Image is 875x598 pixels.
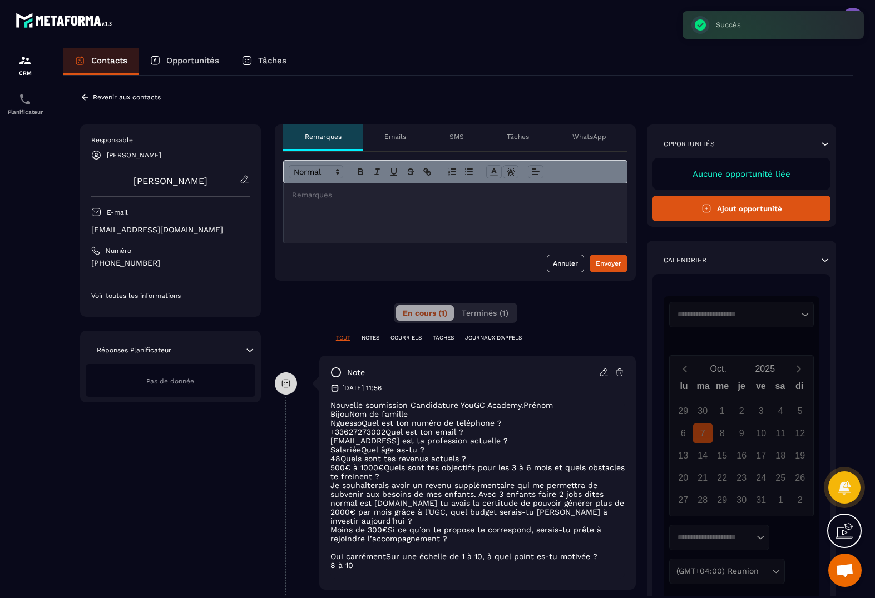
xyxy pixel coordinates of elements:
p: Oui carrémentSur une échelle de 1 à 10, à quel point es-tu motivée ? [330,552,625,561]
button: Envoyer [590,255,627,272]
p: Responsable [91,136,250,144]
a: formationformationCRM [3,46,47,84]
span: En cours (1) [403,308,447,317]
p: [DATE] 11:56 [342,383,382,392]
p: Contacts [91,56,127,66]
p: [PHONE_NUMBER] [91,258,250,268]
button: En cours (1) [396,305,454,321]
p: Revenir aux contacts [93,93,161,101]
p: Remarques [305,132,342,141]
div: Envoyer [596,258,621,269]
img: scheduler [18,93,32,106]
p: [EMAIL_ADDRESS][DOMAIN_NAME] [91,225,250,235]
p: [EMAIL_ADDRESS] est ta profession actuelle ? [330,436,625,445]
span: Terminés (1) [462,308,508,317]
p: 48Quels sont tes revenus actuels ? [330,454,625,463]
p: E-mail [107,208,128,217]
div: Ouvrir le chat [828,554,862,587]
p: COURRIELS [390,334,422,342]
a: Opportunités [139,48,230,75]
a: schedulerschedulerPlanificateur [3,84,47,123]
button: Annuler [547,255,584,272]
p: Calendrier [664,256,706,265]
p: TOUT [336,334,350,342]
span: Pas de donnée [146,377,194,385]
p: [PERSON_NAME] [107,151,161,159]
p: Réponses Planificateur [97,346,171,355]
p: Aucune opportunité liée [664,169,819,179]
a: Tâches [230,48,298,75]
p: Tâches [258,56,286,66]
p: SMS [449,132,464,141]
p: JOURNAUX D'APPELS [465,334,522,342]
a: Contacts [63,48,139,75]
p: Opportunités [664,139,715,148]
p: +33627273002Quel est ton email ? [330,427,625,436]
p: TÂCHES [433,334,454,342]
p: Nouvelle soumission Candidature YouGC Academy.Prénom [330,401,625,410]
button: Ajout opportunité [652,196,830,221]
p: note [347,367,365,378]
p: NguessoQuel est ton numéro de téléphone ? [330,418,625,427]
p: Planificateur [3,109,47,115]
img: formation [18,54,32,67]
p: Opportunités [166,56,219,66]
p: NOTES [362,334,379,342]
p: Je souhaiterais avoir un revenu supplémentaire qui me permettra de subvenir aux besoins de mes en... [330,481,625,525]
p: Voir toutes les informations [91,291,250,300]
a: [PERSON_NAME] [134,176,207,186]
img: logo [16,10,116,31]
p: WhatsApp [572,132,606,141]
p: Numéro [106,246,131,255]
p: Emails [384,132,406,141]
p: Moins de 300€Si ce qu’on te propose te correspond, serais-tu prête à rejoindre l’accompagnement ? [330,525,625,543]
p: CRM [3,70,47,76]
p: 500€ à 1000€Quels sont tes objectifs pour les 3 à 6 mois et quels obstacles te freinent ? [330,463,625,481]
p: SalariéeQuel âge as-tu ? [330,445,625,454]
p: BijouNom de famille [330,410,625,418]
p: Tâches [507,132,529,141]
p: 8 à 10 [330,561,625,570]
button: Terminés (1) [455,305,515,321]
